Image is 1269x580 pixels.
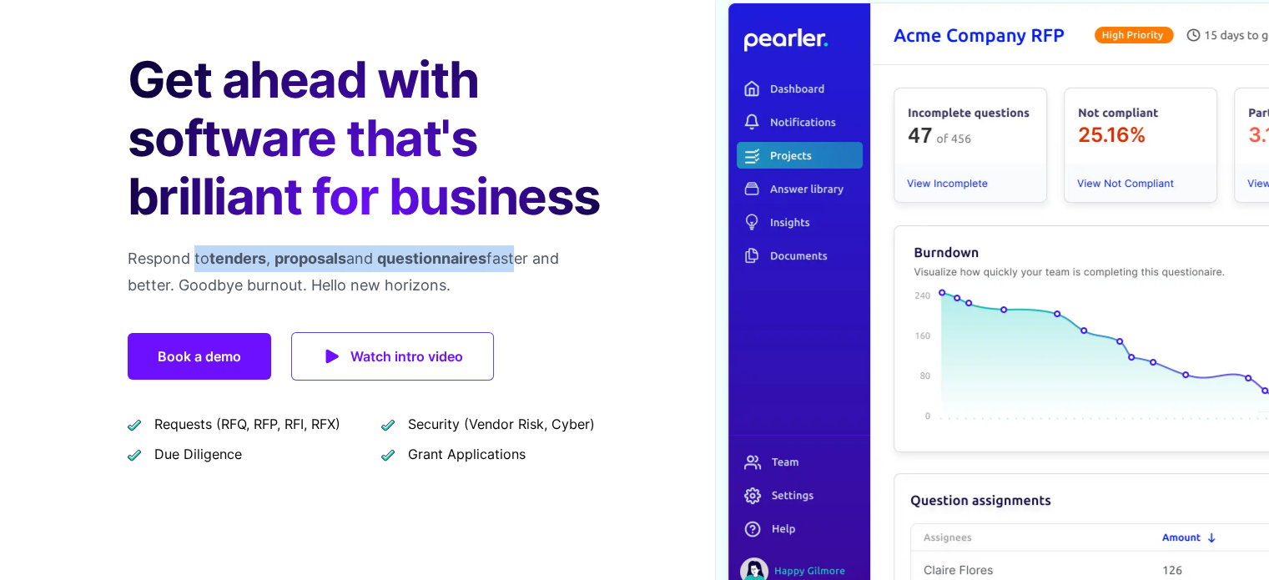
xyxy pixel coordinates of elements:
[128,245,608,299] p: Respond to , and faster and better. Goodbye burnout. Hello new horizons.
[381,447,395,461] img: checkmark
[291,332,494,381] a: Watch intro video
[408,444,526,464] span: Grant Applications
[154,414,340,434] span: Requests (RFQ, RFP, RFI, RFX)
[377,250,486,267] span: questionnaires
[128,417,141,431] img: checkmark
[209,250,266,267] span: tenders
[128,50,608,225] h1: Get ahead with software that's brilliant for business
[128,447,141,461] img: checkmark
[154,444,242,464] span: Due Diligence
[408,414,595,434] span: Security (Vendor Risk, Cyber)
[381,417,395,431] img: checkmark
[274,250,346,267] span: proposals
[350,345,463,368] span: Watch intro video
[128,333,271,380] a: Book a demo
